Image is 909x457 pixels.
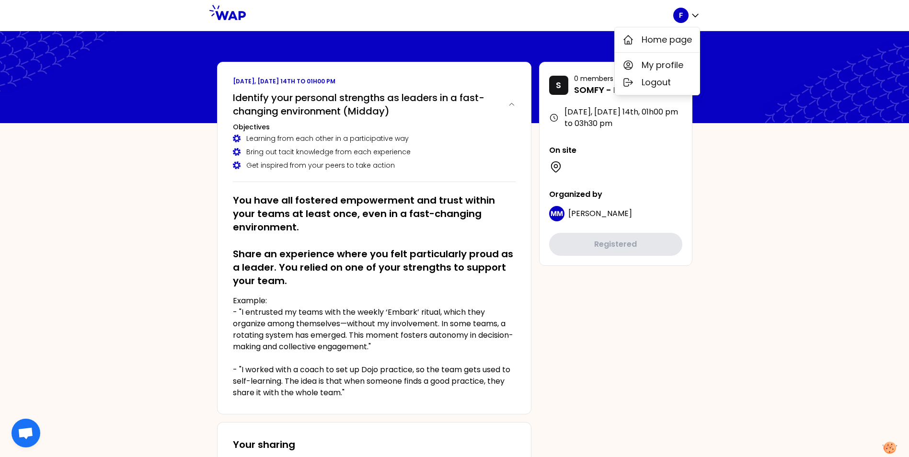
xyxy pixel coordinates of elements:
p: Example: - "I entrusted my teams with the weekly ‘Embark’ ritual, which they organize among thems... [233,295,516,399]
div: Bring out tacit knowledge from each experience [233,147,516,157]
button: Registered [549,233,682,256]
p: MM [551,209,563,218]
span: Logout [642,76,671,89]
h2: Identify your personal strengths as leaders in a fast-changing environment (Midday) [233,91,500,118]
h2: You have all fostered empowerment and trust within your teams at least once, even in a fast-chang... [233,194,516,287]
p: On site [549,145,682,156]
button: F [673,8,700,23]
p: F [679,11,683,20]
p: S [556,79,561,92]
p: Organized by [549,189,682,200]
span: Home page [642,33,692,46]
span: [PERSON_NAME] [568,208,632,219]
p: SOMFY - Leaders [574,83,663,97]
div: Open chat [12,419,40,447]
button: Identify your personal strengths as leaders in a fast-changing environment (Midday) [233,91,516,118]
p: 0 members [574,74,663,83]
h3: Your sharing [233,438,516,451]
p: [DATE], [DATE] 14th to 01h00 pm [233,78,516,85]
div: F [614,27,700,95]
h3: Objectives [233,122,516,132]
div: Learning from each other in a participative way [233,134,516,143]
span: My profile [642,58,683,72]
div: Get inspired from your peers to take action [233,160,516,170]
div: [DATE], [DATE] 14th , 01h00 pm to 03h30 pm [549,106,682,129]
